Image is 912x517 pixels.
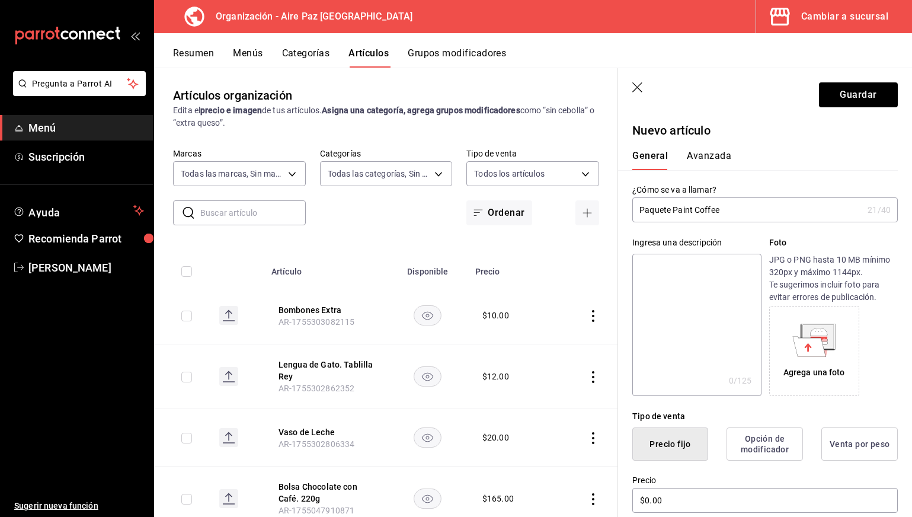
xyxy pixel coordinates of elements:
div: Agrega una foto [783,366,845,379]
button: Precio fijo [632,427,708,461]
div: $ 12.00 [482,371,509,382]
p: Foto [769,237,898,249]
button: Resumen [173,47,214,68]
span: Sugerir nueva función [14,500,144,512]
div: 21 /40 [868,204,891,216]
button: Guardar [819,82,898,107]
div: $ 20.00 [482,432,509,443]
span: Menú [28,120,144,136]
div: 0 /125 [729,375,752,387]
th: Precio [468,249,554,287]
button: edit-product-location [279,304,373,316]
span: AR-1755302806334 [279,439,354,449]
div: Edita el de tus artículos. como “sin cebolla” o “extra queso”. [173,104,599,129]
button: Categorías [282,47,330,68]
button: Pregunta a Parrot AI [13,71,146,96]
label: Marcas [173,149,306,158]
button: Opción de modificador [727,427,803,461]
span: Suscripción [28,149,144,165]
button: Grupos modificadores [408,47,506,68]
span: Todas las categorías, Sin categoría [328,168,431,180]
input: Buscar artículo [200,201,306,225]
button: Avanzada [687,150,731,170]
div: Cambiar a sucursal [801,8,888,25]
th: Disponible [388,249,468,287]
button: Ordenar [466,200,532,225]
span: Todos los artículos [474,168,545,180]
div: navigation tabs [632,150,884,170]
button: General [632,150,668,170]
label: ¿Cómo se va a llamar? [632,186,898,194]
button: actions [587,310,599,322]
strong: precio e imagen [200,106,262,115]
label: Tipo de venta [466,149,599,158]
button: actions [587,432,599,444]
div: $ 10.00 [482,309,509,321]
button: edit-product-location [279,426,373,438]
button: Menús [233,47,263,68]
button: edit-product-location [279,359,373,382]
button: actions [587,493,599,505]
span: AR-1755303082115 [279,317,354,327]
div: $ 165.00 [482,493,514,505]
button: edit-product-location [279,481,373,505]
button: availability-product [414,305,441,325]
h3: Organización - Aire Paz [GEOGRAPHIC_DATA] [206,9,412,24]
div: Ingresa una descripción [632,237,761,249]
button: availability-product [414,489,441,509]
p: JPG o PNG hasta 10 MB mínimo 320px y máximo 1144px. Te sugerimos incluir foto para evitar errores... [769,254,898,304]
div: navigation tabs [173,47,912,68]
span: Recomienda Parrot [28,231,144,247]
div: Agrega una foto [772,309,856,393]
p: Nuevo artículo [632,122,898,139]
div: Artículos organización [173,87,292,104]
label: Precio [632,476,898,484]
span: AR-1755302862352 [279,384,354,393]
label: Categorías [320,149,453,158]
input: $0.00 [632,488,898,513]
span: AR-1755047910871 [279,506,354,515]
button: Artículos [348,47,389,68]
button: Venta por peso [821,427,898,461]
span: Todas las marcas, Sin marca [181,168,284,180]
span: Ayuda [28,203,129,218]
button: open_drawer_menu [130,31,140,40]
a: Pregunta a Parrot AI [8,86,146,98]
button: actions [587,371,599,383]
strong: Asigna una categoría, agrega grupos modificadores [322,106,520,115]
button: availability-product [414,427,441,448]
span: Pregunta a Parrot AI [32,78,127,90]
div: Tipo de venta [632,410,898,423]
button: availability-product [414,366,441,387]
th: Artículo [264,249,388,287]
span: [PERSON_NAME] [28,260,144,276]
